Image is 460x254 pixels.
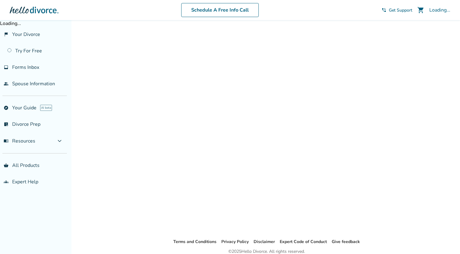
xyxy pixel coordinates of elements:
span: menu_book [4,139,9,143]
a: Schedule A Free Info Call [181,3,259,17]
div: Loading... [429,7,450,13]
span: phone_in_talk [382,8,386,12]
span: shopping_cart [417,6,424,14]
span: Resources [4,138,35,144]
span: people [4,81,9,86]
span: groups [4,179,9,184]
span: Forms Inbox [12,64,39,71]
span: shopping_basket [4,163,9,168]
li: Give feedback [332,238,360,245]
span: expand_more [56,137,63,145]
span: flag_2 [4,32,9,37]
span: inbox [4,65,9,70]
a: Privacy Policy [221,239,249,245]
a: Terms and Conditions [173,239,216,245]
span: list_alt_check [4,122,9,127]
li: Disclaimer [254,238,275,245]
a: phone_in_talkGet Support [382,7,412,13]
span: Get Support [389,7,412,13]
a: Expert Code of Conduct [280,239,327,245]
span: explore [4,105,9,110]
span: AI beta [40,105,52,111]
